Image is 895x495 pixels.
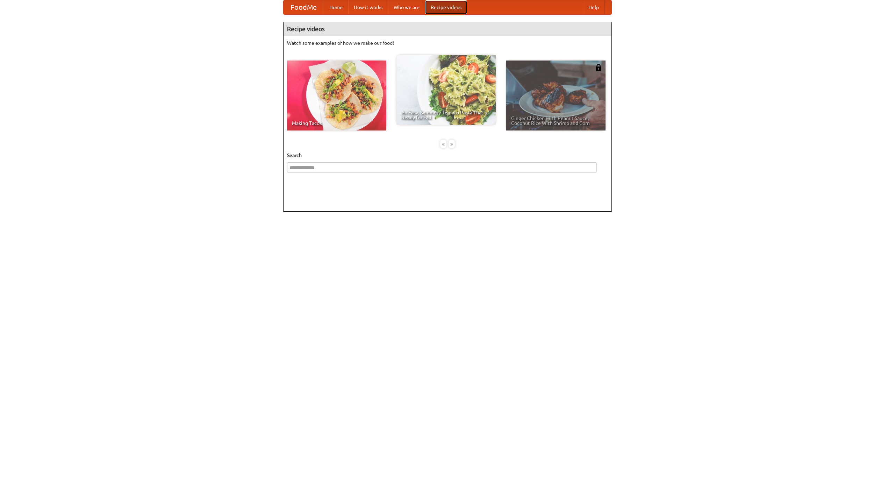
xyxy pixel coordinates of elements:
a: Help [583,0,604,14]
img: 483408.png [595,64,602,71]
a: An Easy, Summery Tomato Pasta That's Ready for Fall [396,55,496,125]
a: Making Tacos [287,61,386,130]
span: An Easy, Summery Tomato Pasta That's Ready for Fall [401,110,491,120]
a: Recipe videos [425,0,467,14]
a: Home [324,0,348,14]
h4: Recipe videos [284,22,611,36]
div: » [449,140,455,148]
p: Watch some examples of how we make our food! [287,40,608,47]
a: How it works [348,0,388,14]
span: Making Tacos [292,121,381,126]
div: « [440,140,446,148]
a: Who we are [388,0,425,14]
h5: Search [287,152,608,159]
a: FoodMe [284,0,324,14]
